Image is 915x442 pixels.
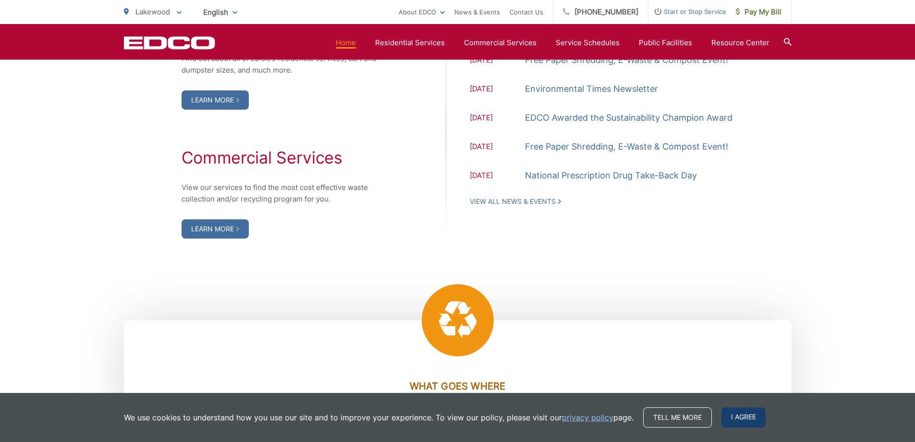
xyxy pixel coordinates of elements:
a: Service Schedules [556,37,620,49]
p: We use cookies to understand how you use our site and to improve your experience. To view our pol... [124,412,634,423]
a: privacy policy [562,412,613,423]
span: English [196,4,244,21]
span: Pay My Bill [736,6,781,18]
p: Find out about all of EDCO’s residential services, cart and dumpster sizes, and much more. [182,53,388,76]
a: Contact Us [510,6,543,18]
a: Free Paper Shredding, E-Waste & Compost Event! [525,139,728,154]
a: Free Paper Shredding, E-Waste & Compost Event! [525,53,728,67]
span: I agree [721,407,766,428]
a: About EDCO [399,6,445,18]
a: EDCO Awarded the Sustainability Champion Award [525,111,732,125]
span: [DATE] [470,112,525,125]
a: Resource Center [711,37,769,49]
span: [DATE] [470,170,525,183]
a: Learn More [182,219,249,239]
span: [DATE] [470,54,525,67]
a: Home [336,37,356,49]
span: Lakewood [135,7,170,16]
a: Residential Services [375,37,445,49]
a: Tell me more [643,407,712,428]
a: EDCD logo. Return to the homepage. [124,36,215,50]
span: [DATE] [470,83,525,96]
a: Commercial Services [464,37,537,49]
a: National Prescription Drug Take-Back Day [525,168,697,183]
h2: Commercial Services [182,148,388,167]
a: Learn More [182,90,249,110]
a: Environmental Times Newsletter [525,82,658,96]
h3: What Goes Where [182,380,734,392]
span: [DATE] [470,141,525,154]
a: News & Events [454,6,500,18]
a: Public Facilities [639,37,692,49]
a: View All News & Events [470,197,561,206]
p: View our services to find the most cost effective waste collection and/or recycling program for you. [182,182,388,205]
